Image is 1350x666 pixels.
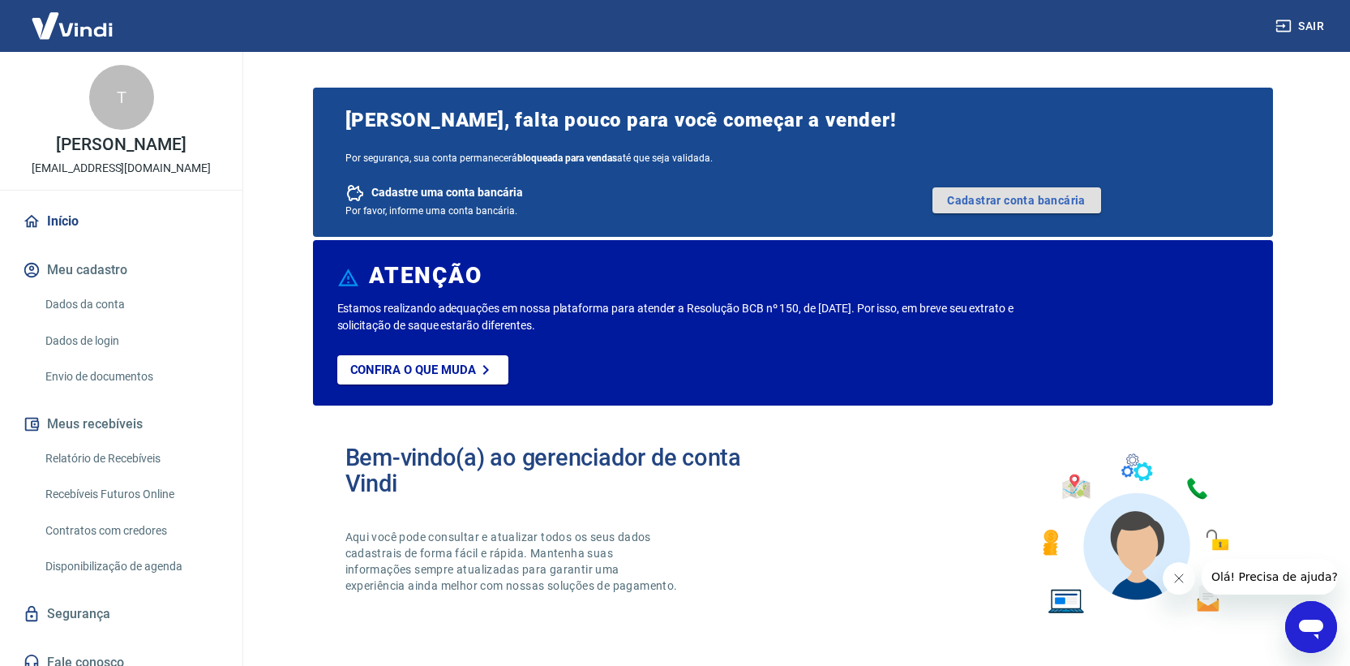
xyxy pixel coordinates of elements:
a: Contratos com credores [39,514,223,548]
button: Meu cadastro [19,252,223,288]
iframe: Mensagem da empresa [1202,559,1337,595]
a: Segurança [19,596,223,632]
a: Disponibilização de agenda [39,550,223,583]
a: Relatório de Recebíveis [39,442,223,475]
p: Estamos realizando adequações em nossa plataforma para atender a Resolução BCB nº 150, de [DATE].... [337,300,1066,334]
div: [PERSON_NAME]: [DOMAIN_NAME] [42,42,232,55]
span: [PERSON_NAME], falta pouco para você começar a vender! [345,107,1241,133]
a: Início [19,204,223,239]
p: [EMAIL_ADDRESS][DOMAIN_NAME] [32,160,211,177]
div: T [89,65,154,130]
p: [PERSON_NAME] [56,136,186,153]
a: Dados da conta [39,288,223,321]
p: Confira o que muda [350,363,476,377]
p: Aqui você pode consultar e atualizar todos os seus dados cadastrais de forma fácil e rápida. Mant... [345,529,681,594]
iframe: Fechar mensagem [1163,562,1195,595]
img: website_grey.svg [26,42,39,55]
img: tab_keywords_by_traffic_grey.svg [171,94,184,107]
button: Meus recebíveis [19,406,223,442]
div: Palavras-chave [189,96,260,106]
a: Envio de documentos [39,360,223,393]
img: tab_domain_overview_orange.svg [67,94,80,107]
h6: ATENÇÃO [369,268,482,284]
img: Vindi [19,1,125,50]
div: Domínio [85,96,124,106]
span: Por segurança, sua conta permanecerá até que seja validada. [345,153,1241,164]
img: Imagem de um avatar masculino com diversos icones exemplificando as funcionalidades do gerenciado... [1028,445,1241,624]
img: logo_orange.svg [26,26,39,39]
a: Confira o que muda [337,355,508,385]
b: bloqueada para vendas [517,153,617,164]
a: Recebíveis Futuros Online [39,478,223,511]
a: Dados de login [39,324,223,358]
span: Por favor, informe uma conta bancária. [345,205,517,217]
a: Cadastrar conta bancária [932,187,1101,213]
iframe: Botão para abrir a janela de mensagens [1285,601,1337,653]
div: v 4.0.25 [45,26,79,39]
span: Cadastre uma conta bancária [371,185,523,200]
span: Olá! Precisa de ajuda? [10,11,136,24]
h2: Bem-vindo(a) ao gerenciador de conta Vindi [345,445,793,496]
button: Sair [1272,11,1331,41]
